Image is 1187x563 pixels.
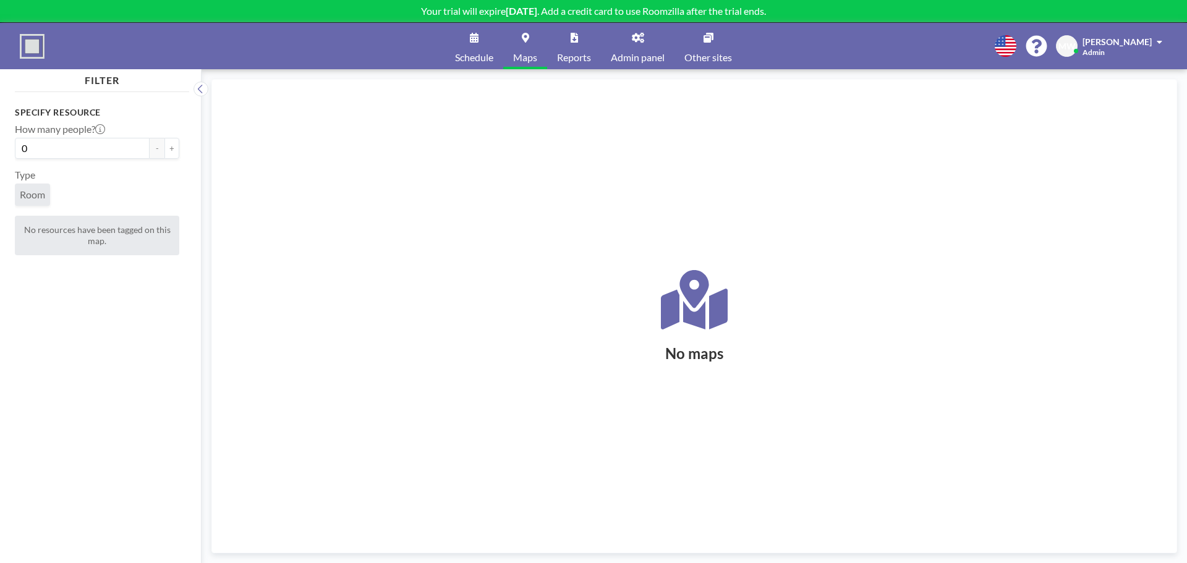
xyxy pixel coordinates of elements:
[513,53,537,62] span: Maps
[15,69,189,87] h4: FILTER
[547,23,601,69] a: Reports
[557,53,591,62] span: Reports
[674,23,742,69] a: Other sites
[1083,48,1105,57] span: Admin
[506,5,537,17] b: [DATE]
[15,169,35,181] label: Type
[15,123,105,135] label: How many people?
[20,188,45,201] span: Room
[150,138,164,159] button: -
[665,344,723,363] h2: No maps
[503,23,547,69] a: Maps
[455,53,493,62] span: Schedule
[445,23,503,69] a: Schedule
[684,53,732,62] span: Other sites
[15,216,179,255] div: No resources have been tagged on this map.
[20,34,45,59] img: organization-logo
[1058,41,1076,52] span: MW
[1083,36,1152,47] span: [PERSON_NAME]
[15,107,179,118] h3: Specify resource
[164,138,179,159] button: +
[611,53,665,62] span: Admin panel
[601,23,674,69] a: Admin panel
